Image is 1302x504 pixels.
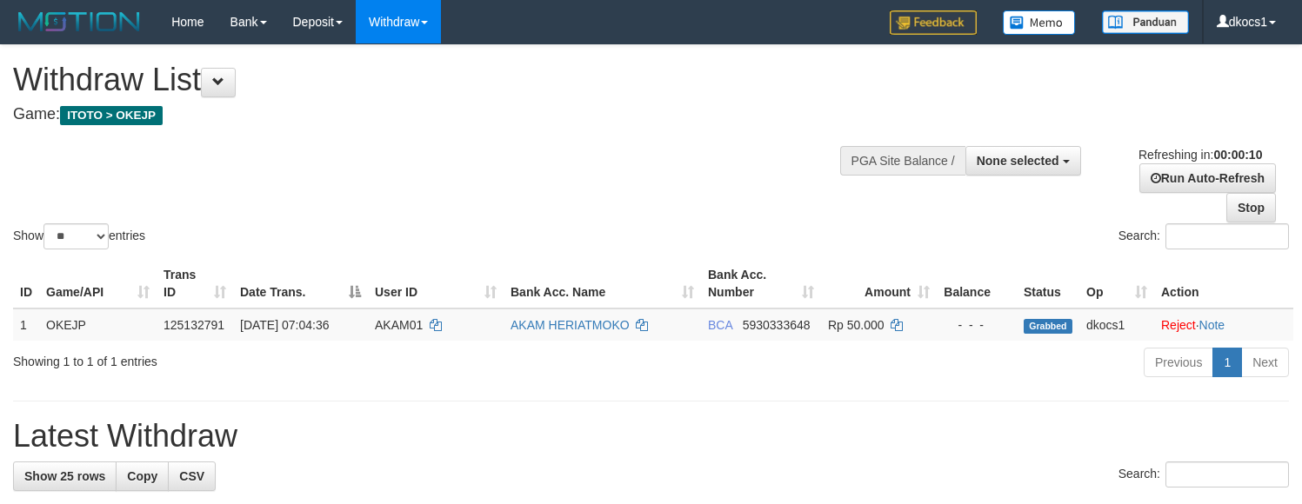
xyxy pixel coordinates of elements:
div: Showing 1 to 1 of 1 entries [13,346,530,370]
span: Show 25 rows [24,469,105,483]
a: Note [1199,318,1225,332]
span: None selected [977,154,1059,168]
a: AKAM HERIATMOKO [511,318,630,332]
a: 1 [1212,348,1242,377]
a: Next [1241,348,1289,377]
button: None selected [965,146,1081,176]
th: User ID: activate to sort column ascending [368,259,504,308]
a: Stop [1226,193,1276,222]
a: Reject [1161,318,1196,332]
span: CSV [179,469,204,483]
th: Op: activate to sort column ascending [1079,259,1154,308]
span: AKAM01 [375,318,423,332]
a: Show 25 rows [13,461,117,491]
td: · [1154,308,1293,341]
th: Trans ID: activate to sort column ascending [157,259,233,308]
td: 1 [13,308,39,341]
label: Search: [1118,223,1289,249]
td: OKEJP [39,308,157,341]
strong: 00:00:10 [1213,148,1262,162]
th: Bank Acc. Number: activate to sort column ascending [701,259,821,308]
span: ITOTO > OKEJP [60,106,163,125]
th: Bank Acc. Name: activate to sort column ascending [504,259,701,308]
th: Date Trans.: activate to sort column descending [233,259,368,308]
select: Showentries [43,223,109,249]
span: [DATE] 07:04:36 [240,318,329,332]
span: Refreshing in: [1138,148,1262,162]
span: Grabbed [1024,319,1072,334]
img: Button%20Memo.svg [1003,10,1076,35]
div: PGA Site Balance / [840,146,965,176]
img: Feedback.jpg [890,10,977,35]
h4: Game: [13,106,851,123]
input: Search: [1165,223,1289,249]
td: dkocs1 [1079,308,1154,341]
th: Status [1017,259,1079,308]
span: Copy [127,469,157,483]
h1: Withdraw List [13,63,851,97]
th: Amount: activate to sort column ascending [821,259,937,308]
th: Game/API: activate to sort column ascending [39,259,157,308]
div: - - - [944,316,1010,334]
span: Copy 5930333648 to clipboard [743,318,811,332]
span: 125132791 [164,318,224,332]
th: Action [1154,259,1293,308]
h1: Latest Withdraw [13,419,1289,454]
a: CSV [168,461,216,491]
span: Rp 50.000 [828,318,885,332]
label: Search: [1118,461,1289,487]
img: MOTION_logo.png [13,9,145,35]
label: Show entries [13,223,145,249]
a: Run Auto-Refresh [1139,163,1276,193]
a: Copy [116,461,169,491]
input: Search: [1165,461,1289,487]
th: Balance [937,259,1017,308]
span: BCA [708,318,732,332]
img: panduan.png [1102,10,1189,34]
a: Previous [1144,348,1213,377]
th: ID [13,259,39,308]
